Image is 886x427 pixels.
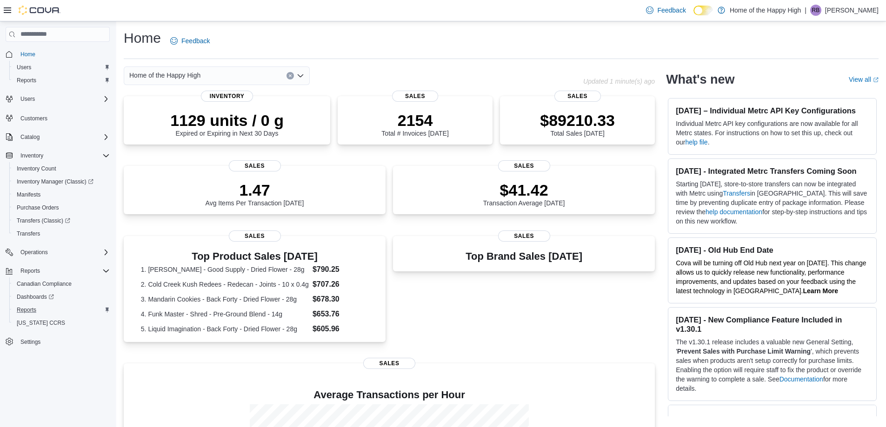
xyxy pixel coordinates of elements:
a: Inventory Manager (Classic) [9,175,113,188]
div: Total Sales [DATE] [540,111,615,137]
button: Reports [2,264,113,277]
span: Home [20,51,35,58]
h1: Home [124,29,161,47]
dd: $653.76 [313,309,368,320]
span: Canadian Compliance [17,280,72,288]
span: Inventory Count [17,165,56,172]
span: Catalog [17,131,110,143]
a: Reports [13,75,40,86]
button: Users [9,61,113,74]
div: Transaction Average [DATE] [483,181,565,207]
button: Inventory Count [9,162,113,175]
a: Transfers (Classic) [9,214,113,227]
span: Sales [498,160,550,171]
span: Operations [20,249,48,256]
button: Settings [2,335,113,348]
button: Catalog [2,131,113,144]
div: Rayden Bajnok [810,5,821,16]
a: Learn More [803,287,838,295]
span: Home of the Happy High [129,70,200,81]
button: Home [2,47,113,61]
span: Dashboards [13,291,110,302]
span: Reports [13,75,110,86]
span: [US_STATE] CCRS [17,319,65,327]
h3: [DATE] - Old Hub End Date [676,245,869,255]
p: Individual Metrc API key configurations are now available for all Metrc states. For instructions ... [676,119,869,147]
button: Operations [2,246,113,259]
span: Feedback [181,36,210,46]
p: $41.42 [483,181,565,199]
span: Settings [20,338,40,346]
p: 2154 [381,111,448,130]
span: Customers [17,112,110,124]
p: [PERSON_NAME] [825,5,879,16]
button: Purchase Orders [9,201,113,214]
a: Transfers [723,190,750,197]
span: Sales [498,230,550,242]
input: Dark Mode [693,6,713,15]
dt: 3. Mandarin Cookies - Back Forty - Dried Flower - 28g [141,295,309,304]
p: 1.47 [206,181,304,199]
p: | [805,5,806,16]
span: Manifests [13,189,110,200]
h4: Average Transactions per Hour [131,389,647,401]
span: Purchase Orders [17,204,59,211]
span: Dark Mode [693,15,694,16]
span: Sales [554,91,601,102]
span: Transfers [17,230,40,237]
a: Inventory Manager (Classic) [13,176,97,187]
span: Manifests [17,191,40,198]
span: RB [812,5,820,16]
p: $89210.33 [540,111,615,130]
button: Manifests [9,188,113,201]
div: Avg Items Per Transaction [DATE] [206,181,304,207]
button: Operations [17,247,52,258]
h3: Top Brand Sales [DATE] [466,251,582,262]
span: Reports [17,306,36,314]
p: The v1.30.1 release includes a valuable new General Setting, ' ', which prevents sales when produ... [676,337,869,393]
span: Reports [20,267,40,275]
a: Home [17,49,39,60]
span: Users [17,64,31,71]
button: [US_STATE] CCRS [9,316,113,329]
span: Inventory [20,152,43,159]
h3: [DATE] – Individual Metrc API Key Configurations [676,106,869,115]
a: [US_STATE] CCRS [13,317,69,328]
p: Starting [DATE], store-to-store transfers can now be integrated with Metrc using in [GEOGRAPHIC_D... [676,179,869,226]
h3: [DATE] - Integrated Metrc Transfers Coming Soon [676,166,869,176]
span: Inventory Manager (Classic) [17,178,93,185]
dt: 1. [PERSON_NAME] - Good Supply - Dried Flower - 28g [141,265,309,274]
span: Customers [20,115,47,122]
img: Cova [19,6,60,15]
span: Users [13,62,110,73]
a: Canadian Compliance [13,278,75,289]
h3: [DATE] - New Compliance Feature Included in v1.30.1 [676,315,869,334]
a: Transfers (Classic) [13,215,74,226]
span: Reports [17,265,110,276]
a: Manifests [13,189,44,200]
span: Canadian Compliance [13,278,110,289]
span: Feedback [657,6,686,15]
p: Updated 1 minute(s) ago [583,78,655,85]
button: Inventory [17,150,47,161]
strong: Prevent Sales with Purchase Limit Warning [677,348,811,355]
a: Reports [13,304,40,315]
button: Inventory [2,149,113,162]
div: Total # Invoices [DATE] [381,111,448,137]
span: Transfers [13,228,110,239]
span: Dashboards [17,293,54,301]
span: Sales [229,230,281,242]
span: Settings [17,336,110,348]
a: help file [685,138,707,146]
button: Canadian Compliance [9,277,113,290]
a: Transfers [13,228,44,239]
a: Feedback [642,1,689,20]
button: Users [17,93,39,105]
button: Catalog [17,131,43,143]
a: Inventory Count [13,163,60,174]
span: Home [17,48,110,60]
dt: 2. Cold Creek Kush Redees - Redecan - Joints - 10 x 0.4g [141,280,309,289]
span: Sales [229,160,281,171]
button: Clear input [286,72,294,79]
